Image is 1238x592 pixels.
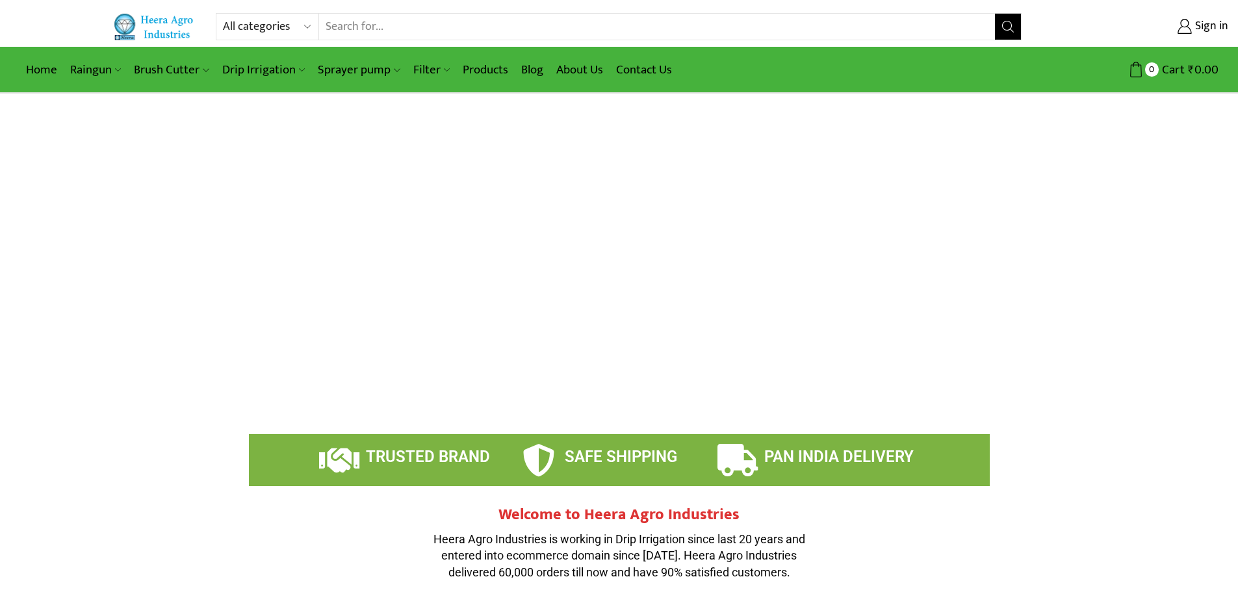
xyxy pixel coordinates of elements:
a: Home [19,55,64,85]
span: 0 [1145,62,1159,76]
bdi: 0.00 [1188,60,1219,80]
a: 0 Cart ₹0.00 [1035,58,1219,82]
a: Sign in [1041,15,1228,38]
span: Cart [1159,61,1185,79]
span: PAN INDIA DELIVERY [764,448,914,466]
span: ₹ [1188,60,1194,80]
a: Contact Us [610,55,678,85]
span: TRUSTED BRAND [366,448,490,466]
button: Search button [995,14,1021,40]
span: SAFE SHIPPING [565,448,677,466]
p: Heera Agro Industries is working in Drip Irrigation since last 20 years and entered into ecommerc... [424,531,814,581]
a: About Us [550,55,610,85]
a: Brush Cutter [127,55,215,85]
a: Sprayer pump [311,55,406,85]
a: Filter [407,55,456,85]
a: Products [456,55,515,85]
a: Blog [515,55,550,85]
a: Drip Irrigation [216,55,311,85]
span: Sign in [1192,18,1228,35]
input: Search for... [319,14,996,40]
a: Raingun [64,55,127,85]
h2: Welcome to Heera Agro Industries [424,506,814,524]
